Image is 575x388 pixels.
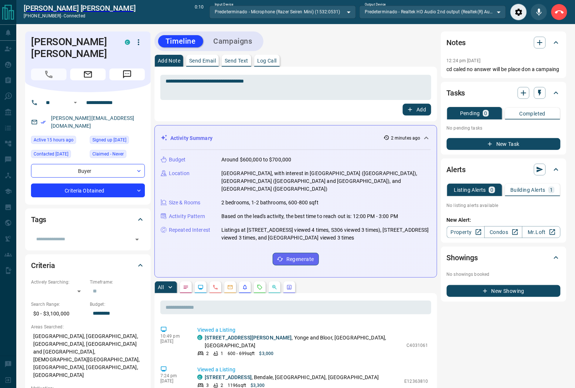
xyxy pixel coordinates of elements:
[212,284,218,290] svg: Calls
[221,226,431,242] p: Listings at [STREET_ADDRESS] viewed 4 times, S306 viewed 3 times), [STREET_ADDRESS] viewed 3 time...
[197,375,203,380] div: condos.ca
[92,136,126,144] span: Signed up [DATE]
[447,252,478,264] h2: Showings
[206,350,209,357] p: 2
[221,170,431,193] p: [GEOGRAPHIC_DATA], with interest in [GEOGRAPHIC_DATA] ([GEOGRAPHIC_DATA]), [GEOGRAPHIC_DATA] ([GE...
[447,226,485,238] a: Property
[31,257,145,274] div: Criteria
[490,187,493,193] p: 0
[242,284,248,290] svg: Listing Alerts
[31,279,86,285] p: Actively Searching:
[447,58,481,63] p: 12:24 pm [DATE]
[195,4,204,20] p: 0:10
[447,216,561,224] p: New Alert:
[221,156,292,164] p: Around $600,000 to $700,000
[160,373,186,378] p: 7:24 pm
[90,279,145,285] p: Timeframe:
[447,37,466,48] h2: Notes
[221,350,223,357] p: 1
[360,6,506,18] div: Predeterminado - Realtek HD Audio 2nd output (Realtek(R) Audio)
[520,111,546,116] p: Completed
[206,35,260,47] button: Campaigns
[31,36,114,60] h1: [PERSON_NAME] [PERSON_NAME]
[447,164,466,175] h2: Alerts
[24,13,136,19] p: [PHONE_NUMBER] -
[31,214,46,225] h2: Tags
[454,187,486,193] p: Listing Alerts
[31,150,86,160] div: Wed May 14 2025
[447,138,561,150] button: New Task
[447,161,561,178] div: Alerts
[227,284,233,290] svg: Emails
[169,226,210,234] p: Repeated Interest
[447,285,561,297] button: New Showing
[64,13,85,19] span: connected
[160,339,186,344] p: [DATE]
[197,335,203,340] div: condos.ca
[169,156,186,164] p: Budget
[257,284,263,290] svg: Requests
[169,199,201,207] p: Size & Rooms
[31,330,145,381] p: [GEOGRAPHIC_DATA], [GEOGRAPHIC_DATA], [GEOGRAPHIC_DATA], [GEOGRAPHIC_DATA] and [GEOGRAPHIC_DATA],...
[447,66,561,73] p: cd caled no answer will be place don a campaing
[403,104,431,116] button: Add
[257,58,277,63] p: Log Call
[31,260,55,271] h2: Criteria
[24,4,136,13] a: [PERSON_NAME] [PERSON_NAME]
[31,164,145,178] div: Buyer
[170,134,212,142] p: Activity Summary
[205,374,379,381] p: , Bendale, [GEOGRAPHIC_DATA], [GEOGRAPHIC_DATA]
[189,58,216,63] p: Send Email
[228,350,255,357] p: 600 - 699 sqft
[510,187,545,193] p: Building Alerts
[550,187,553,193] p: 1
[31,308,86,320] p: $0 - $3,100,000
[31,68,67,80] span: Call
[198,284,204,290] svg: Lead Browsing Activity
[169,170,190,177] p: Location
[447,271,561,278] p: No showings booked
[447,84,561,102] div: Tasks
[51,115,135,129] a: [PERSON_NAME][EMAIL_ADDRESS][DOMAIN_NAME]
[460,111,480,116] p: Pending
[447,87,465,99] h2: Tasks
[221,213,398,220] p: Based on the lead's activity, the best time to reach out is: 12:00 PM - 3:00 PM
[391,135,420,141] p: 2 minutes ago
[34,136,74,144] span: Active 15 hours ago
[92,150,124,158] span: Claimed - Never
[221,199,319,207] p: 2 bedrooms, 1-2 bathrooms, 600-800 sqft
[34,150,68,158] span: Contacted [DATE]
[551,4,568,20] div: End Call
[158,285,164,290] p: All
[447,249,561,267] div: Showings
[447,202,561,209] p: No listing alerts available
[160,378,186,384] p: [DATE]
[259,350,274,357] p: $3,000
[125,40,130,45] div: condos.ca
[273,253,319,265] button: Regenerate
[484,226,523,238] a: Condos
[205,335,292,341] a: [STREET_ADDRESS][PERSON_NAME]
[210,6,356,18] div: Predeterminado - Microphone (Razer Seiren Mini) (1532:0531)
[161,131,431,145] div: Activity Summary2 minutes ago
[197,326,428,334] p: Viewed a Listing
[365,2,386,7] label: Output Device
[407,342,428,349] p: C4031061
[158,58,180,63] p: Add Note
[31,211,145,228] div: Tags
[522,226,560,238] a: Mr.Loft
[41,120,46,125] svg: Email Verified
[272,284,278,290] svg: Opportunities
[447,34,561,51] div: Notes
[132,234,142,245] button: Open
[286,284,292,290] svg: Agent Actions
[109,68,145,80] span: Message
[510,4,527,20] div: Audio Settings
[215,2,234,7] label: Input Device
[70,68,106,80] span: Email
[31,301,86,308] p: Search Range:
[71,98,80,107] button: Open
[158,35,203,47] button: Timeline
[160,334,186,339] p: 10:49 pm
